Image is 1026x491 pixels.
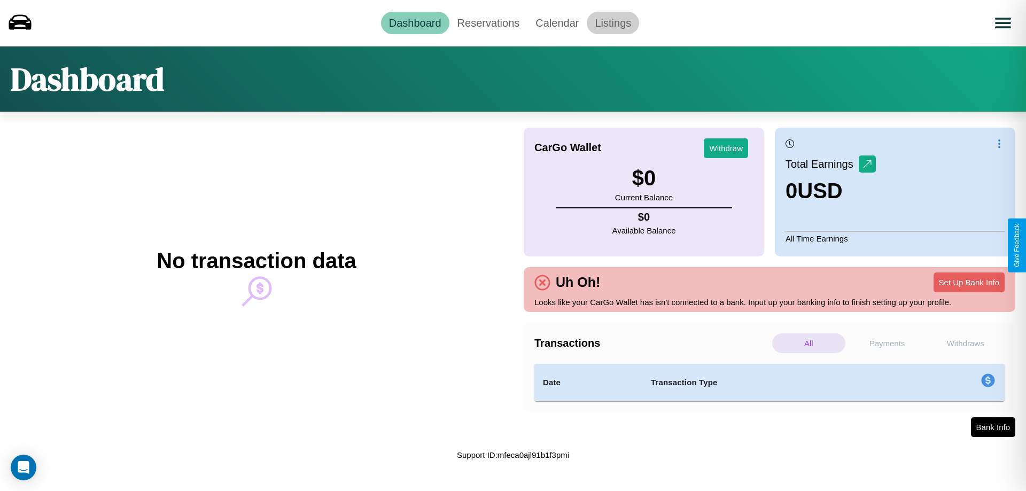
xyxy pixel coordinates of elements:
h3: $ 0 [615,166,673,190]
div: Give Feedback [1013,224,1021,267]
h1: Dashboard [11,57,164,101]
p: Current Balance [615,190,673,205]
button: Set Up Bank Info [934,272,1005,292]
h4: Uh Oh! [550,275,605,290]
h4: Date [543,376,634,389]
p: Total Earnings [786,154,859,174]
p: Looks like your CarGo Wallet has isn't connected to a bank. Input up your banking info to finish ... [534,295,1005,309]
a: Calendar [527,12,587,34]
table: simple table [534,364,1005,401]
h4: Transactions [534,337,770,349]
p: All Time Earnings [786,231,1005,246]
h3: 0 USD [786,179,876,203]
h2: No transaction data [157,249,356,273]
p: Payments [851,333,924,353]
a: Reservations [449,12,528,34]
p: Withdraws [929,333,1002,353]
button: Withdraw [704,138,748,158]
h4: $ 0 [612,211,676,223]
p: All [772,333,845,353]
a: Dashboard [381,12,449,34]
h4: CarGo Wallet [534,142,601,154]
p: Available Balance [612,223,676,238]
a: Listings [587,12,639,34]
h4: Transaction Type [651,376,893,389]
p: Support ID: mfeca0ajl91b1f3pmi [457,448,569,462]
div: Open Intercom Messenger [11,455,36,480]
button: Open menu [988,8,1018,38]
button: Bank Info [971,417,1015,437]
